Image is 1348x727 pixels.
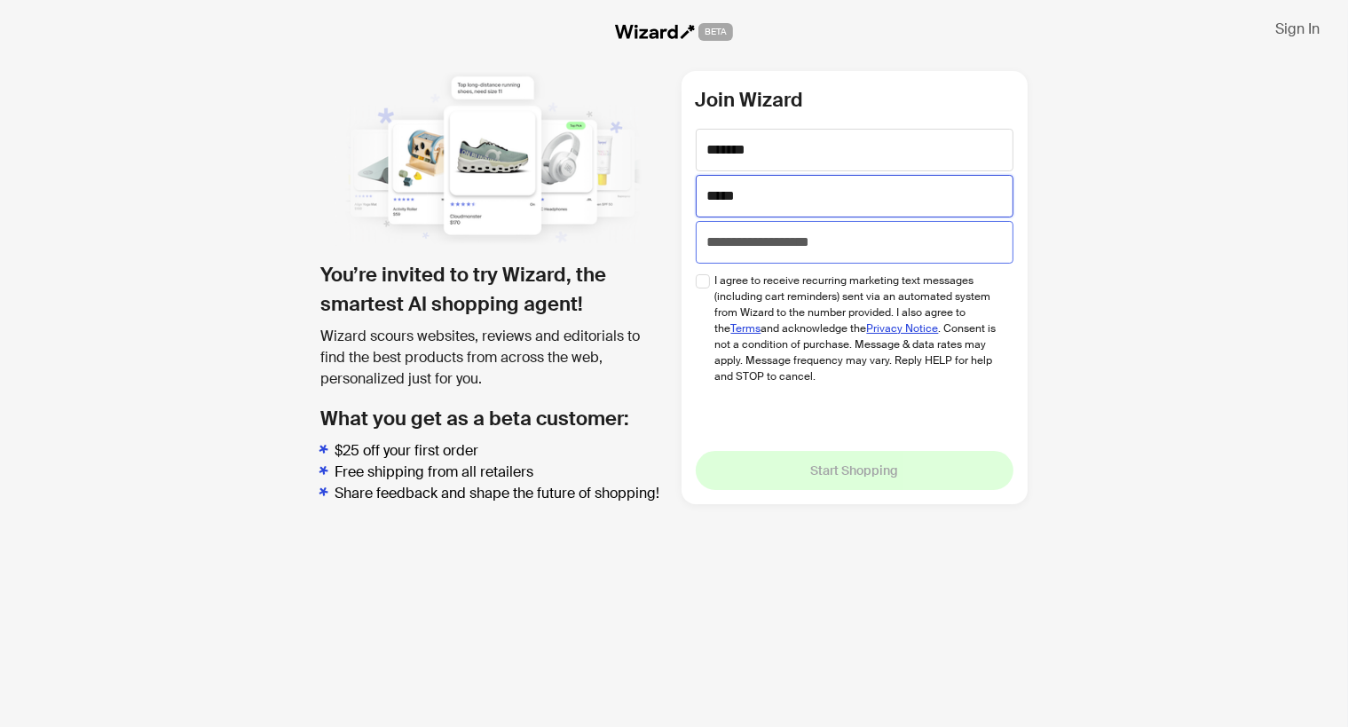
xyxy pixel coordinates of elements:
li: Share feedback and shape the future of shopping! [335,483,667,504]
li: Free shipping from all retailers [335,462,667,483]
span: Sign In [1275,20,1320,38]
a: Privacy Notice [867,321,939,336]
h2: What you get as a beta customer: [321,404,667,433]
button: Start Shopping [696,451,1013,490]
span: BETA [698,23,733,41]
span: I agree to receive recurring marketing text messages (including cart reminders) sent via an autom... [715,273,1000,384]
div: Wizard scours websites, reviews and editorials to find the best products from across the web, per... [321,326,667,390]
a: Terms [731,321,761,336]
h2: Join Wizard [696,85,1013,115]
li: $25 off your first order [335,440,667,462]
button: Sign In [1261,14,1334,43]
h1: You’re invited to try Wizard, the smartest AI shopping agent! [321,260,667,319]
